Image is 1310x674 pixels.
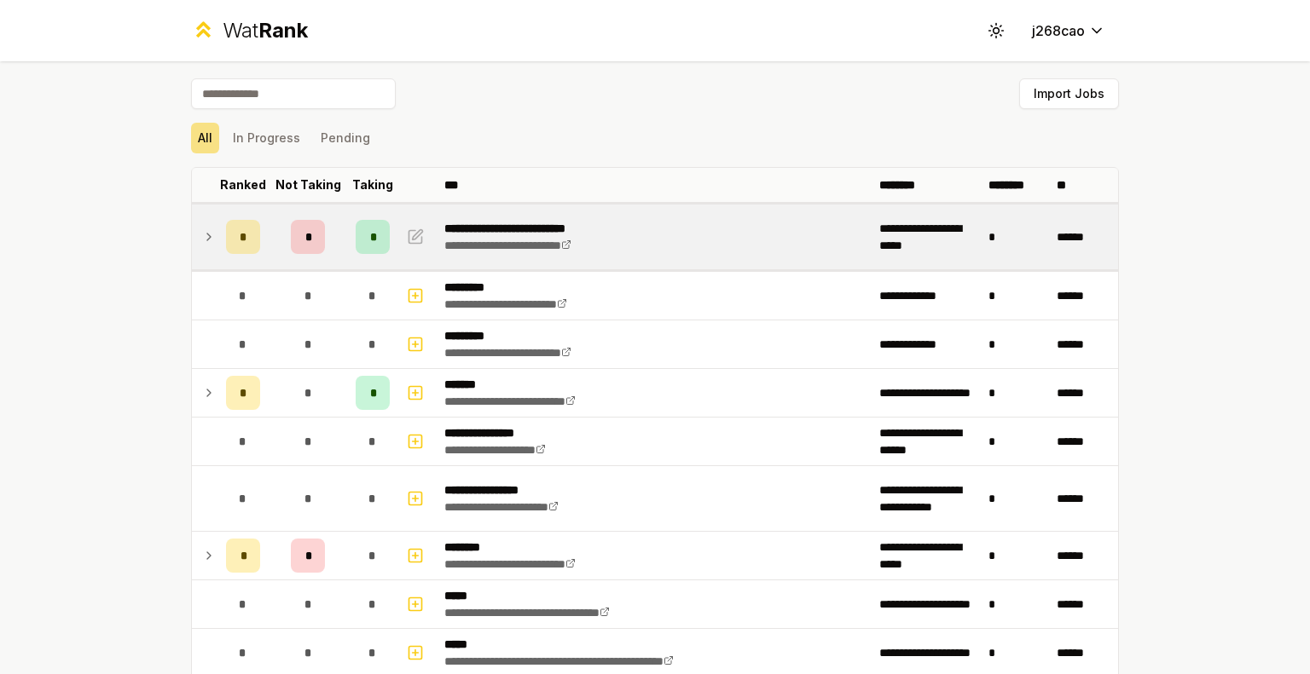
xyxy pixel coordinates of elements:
[314,123,377,153] button: Pending
[1019,78,1119,109] button: Import Jobs
[223,17,308,44] div: Wat
[352,176,393,193] p: Taking
[1032,20,1085,41] span: j268cao
[258,18,308,43] span: Rank
[1018,15,1119,46] button: j268cao
[191,123,219,153] button: All
[191,17,308,44] a: WatRank
[226,123,307,153] button: In Progress
[220,176,266,193] p: Ranked
[275,176,341,193] p: Not Taking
